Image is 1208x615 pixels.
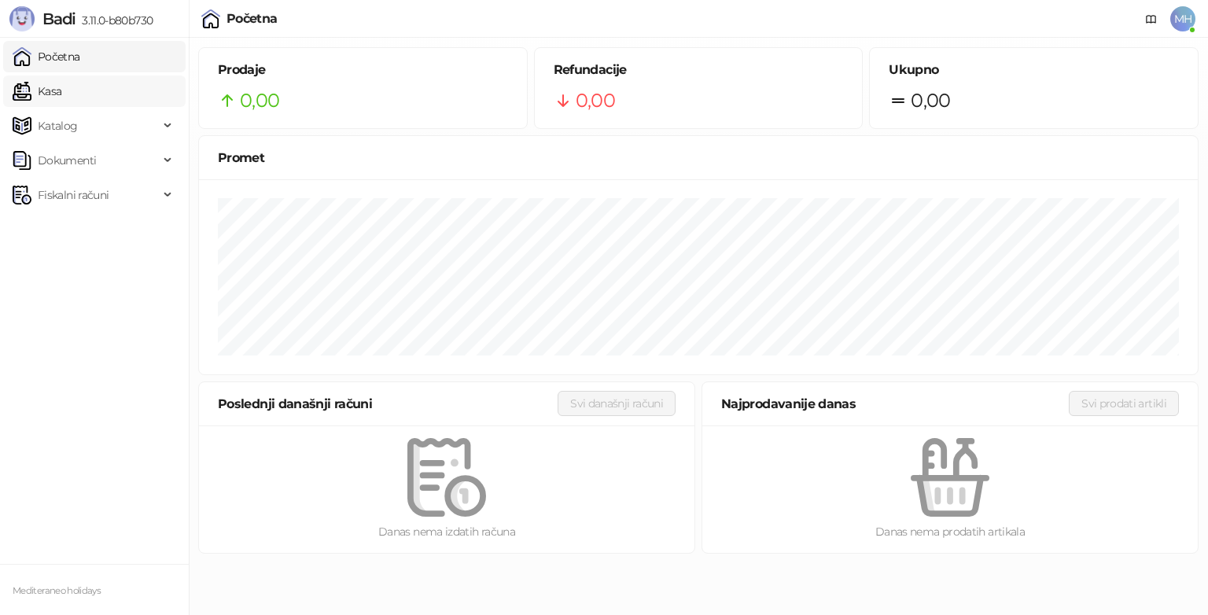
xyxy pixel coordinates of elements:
[554,61,844,79] h5: Refundacije
[240,86,279,116] span: 0,00
[218,394,558,414] div: Poslednji današnji računi
[13,585,101,596] small: Mediteraneo holidays
[38,110,78,142] span: Katalog
[889,61,1179,79] h5: Ukupno
[911,86,950,116] span: 0,00
[1170,6,1195,31] span: MH
[558,391,676,416] button: Svi današnji računi
[42,9,75,28] span: Badi
[576,86,615,116] span: 0,00
[727,523,1173,540] div: Danas nema prodatih artikala
[13,41,80,72] a: Početna
[226,13,278,25] div: Početna
[38,145,96,176] span: Dokumenti
[38,179,109,211] span: Fiskalni računi
[218,61,508,79] h5: Prodaje
[75,13,153,28] span: 3.11.0-b80b730
[1139,6,1164,31] a: Dokumentacija
[224,523,669,540] div: Danas nema izdatih računa
[13,75,61,107] a: Kasa
[721,394,1069,414] div: Najprodavanije danas
[218,148,1179,168] div: Promet
[9,6,35,31] img: Logo
[1069,391,1179,416] button: Svi prodati artikli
